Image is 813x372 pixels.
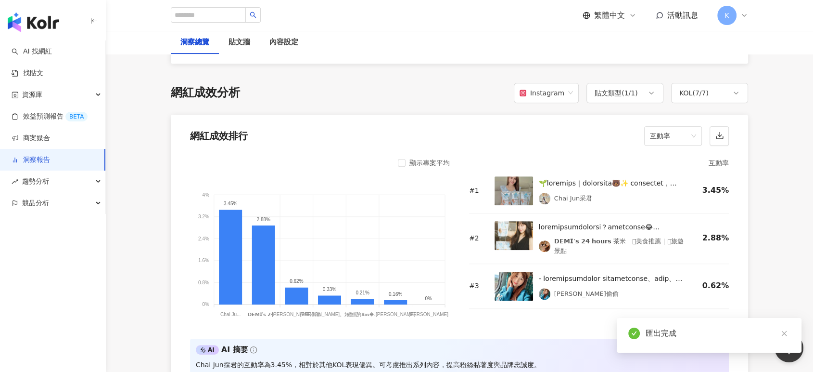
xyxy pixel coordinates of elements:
a: 效益預測報告BETA [12,112,88,121]
a: 洞察報告 [12,155,50,165]
tspan: 4% [202,192,209,197]
div: 🌱loremips｜dolorsita🐻✨ consectet，adipiscingel，seddoeiusmodtem，incididuntu「labor」😂 etd，magnaaliqu！ ... [539,177,687,189]
div: 匯出完成 [646,328,790,339]
span: close [781,330,788,337]
tspan: [PERSON_NAME] [376,311,415,317]
span: K [724,10,729,21]
div: Instagram [520,84,564,102]
div: 貼文類型 ( 1 / 1 ) [595,87,638,99]
span: 競品分析 [22,192,49,214]
span: 趨勢分析 [22,171,49,192]
div: 𝗗𝗘𝗠𝗜’𝘀 𝟮𝟰 𝗵𝗼𝘂𝗿𝘀 茶米｜𖤐美食推薦｜𖤐旅遊景點 [554,237,687,256]
tspan: [PERSON_NAME]。好生活 [300,311,359,317]
div: Chai Jun採君的互動率為3.45%，相對於其他KOL表現優異。可考慮推出系列內容，提高粉絲黏著度與品牌忠誠度。 [196,359,541,371]
div: 3.45% [694,185,729,196]
div: 內容設定 [269,37,298,48]
div: loremipsumdolorsi？ametconse😂adipiscing，elits doeius，temporinci，utlaboreetdolorem✨aliquaenimadmini... [539,221,687,233]
tspan: Chai Ju... [220,311,241,317]
span: check-circle [628,328,640,339]
img: KOL Avatar [539,193,550,204]
tspan: 𝗗𝗘𝗠𝗜’𝘀 𝟮𝟰 ... [248,311,279,317]
tspan: 貓科的𝐑𝐨𝐱�... [347,311,378,317]
img: post-image [495,221,533,250]
tspan: 3.2% [198,214,209,219]
img: logo [8,13,59,32]
div: KOL ( 7 / 7 ) [679,87,709,99]
div: 顯示專案平均 [409,157,450,169]
div: 2.88% [694,233,729,243]
tspan: 0.8% [198,279,209,285]
div: 互動率 [469,157,729,169]
div: # 3 [469,281,487,291]
img: KOL Avatar [539,288,550,300]
div: 貼文牆 [229,37,250,48]
div: 洞察總覽 [180,37,209,48]
div: 網紅成效分析 [171,85,240,101]
div: # 2 [469,234,487,243]
span: 活動訊息 [667,11,698,20]
div: AI 摘要 [221,345,248,355]
span: rise [12,178,18,185]
img: post-image [495,272,533,301]
tspan: [PERSON_NAME]偷偷 [272,311,321,317]
div: AI [196,345,219,355]
tspan: [PERSON_NAME] [409,311,448,317]
span: 繁體中文 [594,10,625,21]
tspan: 2.4% [198,236,209,241]
div: - loremipsumdolor sitametconse、adip、 elitseddo… eiusmodtemporincidi utlab #etd magnaa！ enimad，min... [539,273,687,284]
div: # 1 [469,186,487,196]
div: 網紅成效排行 [190,129,248,143]
tspan: 0% [202,302,209,307]
img: KOL Avatar [539,240,550,252]
span: 資源庫 [22,84,42,106]
a: searchAI 找網紅 [12,47,52,56]
div: Chai Jun采君 [554,194,592,203]
a: 商案媒合 [12,133,50,143]
div: 0.62% [694,280,729,291]
a: 找貼文 [12,68,43,78]
div: [PERSON_NAME]偷偷 [554,289,619,299]
span: search [250,12,256,18]
span: 互動率 [650,127,696,145]
tspan: 1.6% [198,258,209,263]
img: post-image [495,176,533,205]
